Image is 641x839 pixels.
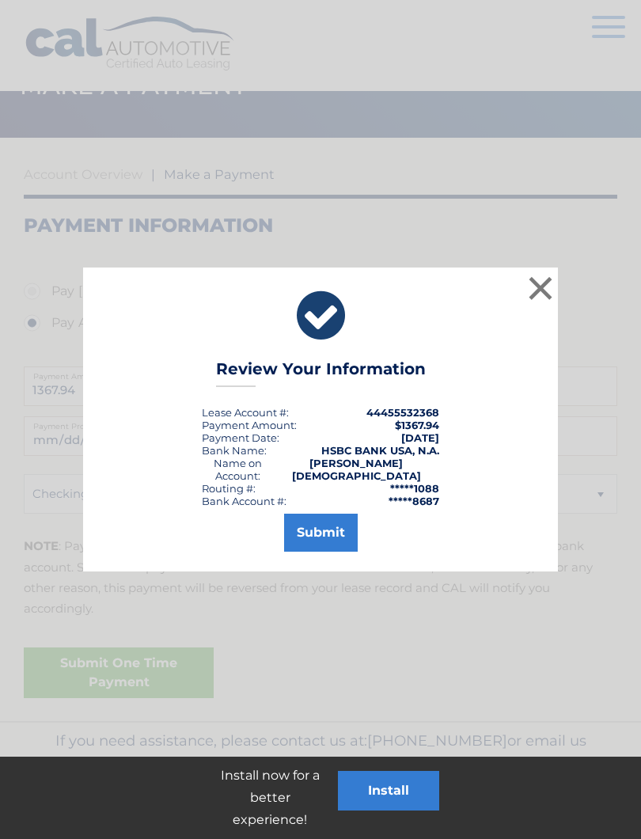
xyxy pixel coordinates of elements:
span: $1367.94 [395,419,439,431]
p: Install now for a better experience! [202,765,338,831]
div: : [202,431,279,444]
strong: HSBC BANK USA, N.A. [321,444,439,457]
button: Submit [284,514,358,552]
div: Name on Account: [202,457,273,482]
span: Payment Date [202,431,277,444]
span: [DATE] [401,431,439,444]
button: × [525,272,556,304]
h3: Review Your Information [216,359,426,387]
div: Lease Account #: [202,406,289,419]
strong: [PERSON_NAME][DEMOGRAPHIC_DATA] [292,457,421,482]
strong: 44455532368 [366,406,439,419]
button: Install [338,771,439,811]
div: Routing #: [202,482,256,495]
div: Bank Account #: [202,495,286,507]
div: Bank Name: [202,444,267,457]
div: Payment Amount: [202,419,297,431]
